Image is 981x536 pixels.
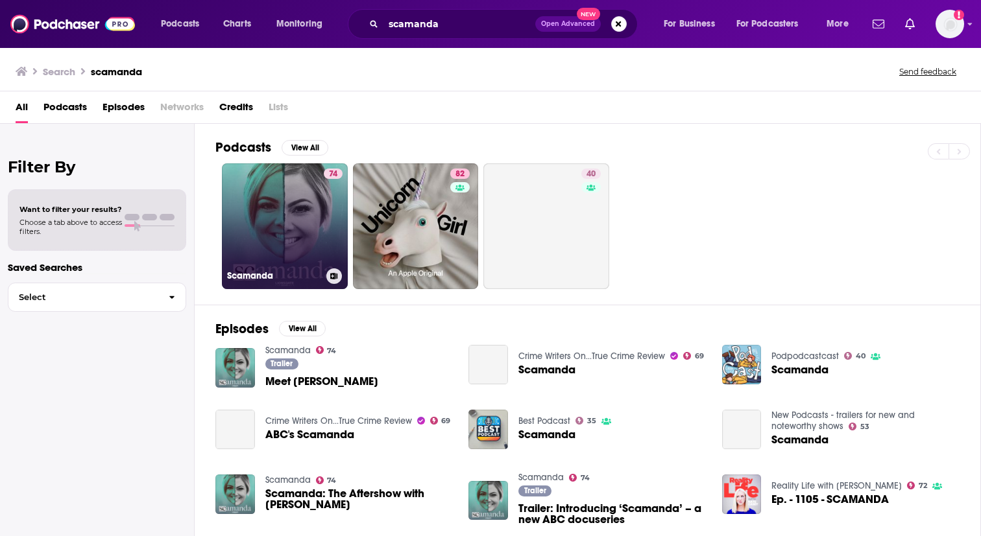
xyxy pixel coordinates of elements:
a: 74 [324,169,343,179]
span: Want to filter your results? [19,205,122,214]
span: Open Advanced [541,21,595,27]
a: 82 [450,169,470,179]
h2: Episodes [215,321,269,337]
span: Select [8,293,158,301]
img: Scamanda [722,345,762,384]
span: 82 [455,168,465,181]
span: For Podcasters [736,15,799,33]
span: Charts [223,15,251,33]
button: View All [282,140,328,156]
a: Crime Writers On...True Crime Review [265,415,412,426]
a: 82 [353,163,479,289]
a: Scamanda [518,364,575,375]
a: 53 [849,423,869,430]
h2: Podcasts [215,139,271,156]
a: Best Podcast [518,415,570,426]
a: Scamanda [771,434,829,445]
a: Ep. - 1105 - SCAMANDA [771,494,889,505]
button: Send feedback [895,66,960,77]
span: 40 [587,168,596,181]
a: 69 [683,352,704,360]
button: View All [279,321,326,336]
a: Podpodcastcast [771,351,839,362]
a: ABC's Scamanda [215,410,255,449]
img: Scamanda: The Aftershow with Charlie Webster [215,474,255,514]
a: Show notifications dropdown [900,13,920,35]
a: 40 [844,352,866,360]
a: 74 [316,476,337,484]
a: ABC's Scamanda [265,429,354,440]
img: Trailer: Introducing ‘Scamanda’ – a new ABC docuseries [468,481,508,520]
a: Scamanda [265,474,311,485]
div: Search podcasts, credits, & more... [360,9,650,39]
a: 72 [907,482,927,489]
span: 40 [856,353,866,359]
span: Logged in as mstotter [936,10,964,38]
span: Scamanda: The Aftershow with [PERSON_NAME] [265,488,454,510]
a: 69 [430,417,451,425]
span: Meet [PERSON_NAME] [265,376,378,387]
a: 74 [569,474,590,482]
svg: Add a profile image [954,10,964,20]
a: Meet Scamanda [265,376,378,387]
img: User Profile [936,10,964,38]
span: 74 [327,478,336,484]
a: 40 [483,163,609,289]
a: Scamanda: The Aftershow with Charlie Webster [265,488,454,510]
a: Scamanda [518,472,564,483]
h3: Scamanda [227,270,321,281]
span: Lists [269,97,288,123]
img: Scamanda [468,410,508,449]
a: Trailer: Introducing ‘Scamanda’ – a new ABC docuseries [518,503,707,525]
a: Reality Life with Kate Casey [771,480,902,491]
span: New [577,8,600,20]
a: Crime Writers On...True Crime Review [518,351,665,362]
img: Podchaser - Follow, Share and Rate Podcasts [10,12,135,36]
button: open menu [817,14,865,34]
a: New Podcasts - trailers for new and noteworthy shows [771,410,915,432]
a: Credits [219,97,253,123]
a: Podcasts [43,97,87,123]
span: 69 [695,353,704,359]
a: EpisodesView All [215,321,326,337]
img: Ep. - 1105 - SCAMANDA [722,474,762,514]
a: 74 [316,346,337,354]
a: Show notifications dropdown [867,13,890,35]
img: Meet Scamanda [215,348,255,388]
span: Podcasts [161,15,199,33]
a: Episodes [103,97,145,123]
button: open menu [655,14,731,34]
a: Scamanda [771,364,829,375]
button: Open AdvancedNew [535,16,601,32]
p: Saved Searches [8,261,186,274]
a: All [16,97,28,123]
span: Choose a tab above to access filters. [19,218,122,236]
span: For Business [664,15,715,33]
h2: Filter By [8,157,186,176]
span: Monitoring [276,15,322,33]
a: 74Scamanda [222,163,348,289]
a: Scamanda [518,429,575,440]
button: open menu [152,14,216,34]
button: open menu [267,14,339,34]
input: Search podcasts, credits, & more... [383,14,535,34]
a: Scamanda [265,345,311,356]
a: Scamanda [468,345,508,384]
